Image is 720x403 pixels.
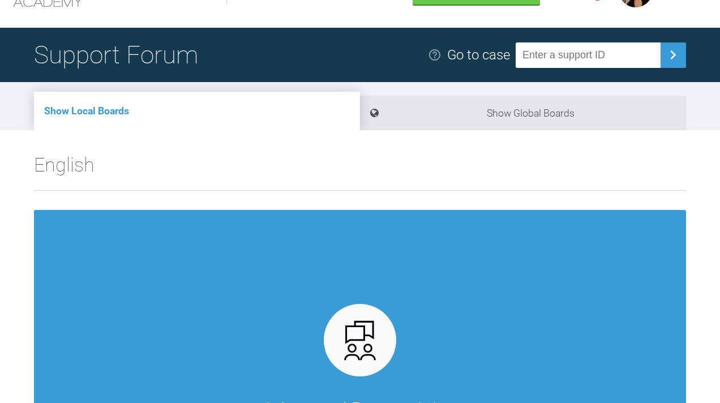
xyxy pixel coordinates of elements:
[34,149,686,190] h2: English
[428,48,442,62] img: help.e70b9f3d.svg
[516,42,661,68] input: Enter a support ID
[338,319,382,362] img: advanced.73cea251.svg
[34,92,360,130] li: Show Local Boards
[447,44,510,66] div: Go to case
[664,46,682,64] img: chevronRight.28bd32b0.svg
[360,96,686,130] li: Show Global Boards
[34,35,198,75] h1: Support Forum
